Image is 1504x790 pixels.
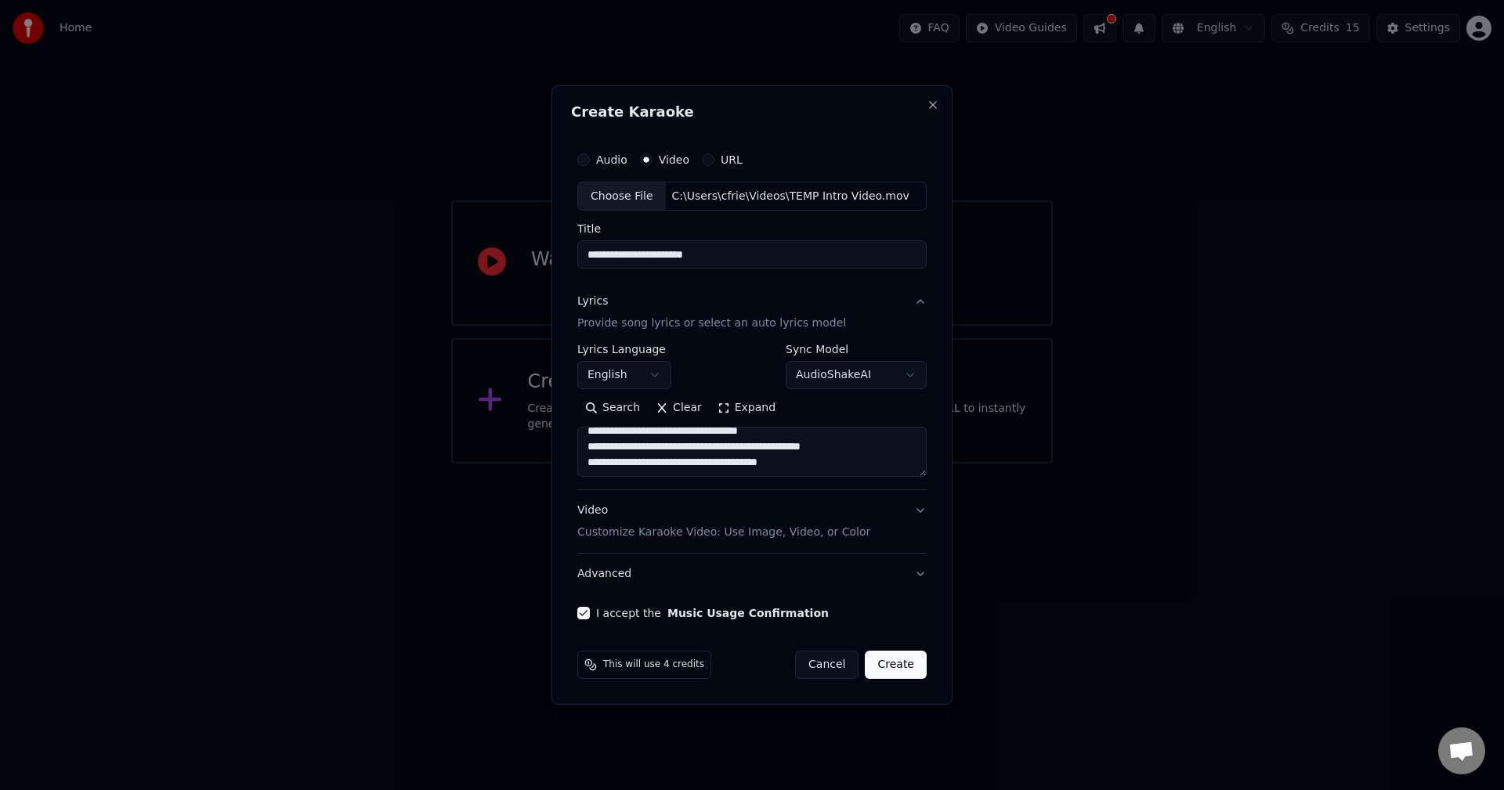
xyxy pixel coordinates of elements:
button: Search [577,396,648,421]
button: Clear [648,396,710,421]
div: Choose File [578,182,666,211]
div: LyricsProvide song lyrics or select an auto lyrics model [577,344,927,490]
p: Provide song lyrics or select an auto lyrics model [577,316,846,332]
div: Video [577,503,870,541]
button: Create [865,651,927,679]
label: URL [721,154,743,165]
label: Title [577,224,927,235]
p: Customize Karaoke Video: Use Image, Video, or Color [577,525,870,540]
button: Cancel [795,651,859,679]
label: Lyrics Language [577,344,671,355]
button: LyricsProvide song lyrics or select an auto lyrics model [577,282,927,344]
label: Video [659,154,689,165]
button: VideoCustomize Karaoke Video: Use Image, Video, or Color [577,491,927,554]
h2: Create Karaoke [571,105,933,119]
div: Lyrics [577,294,608,310]
button: I accept the [667,608,829,619]
span: This will use 4 credits [603,658,704,671]
button: Advanced [577,554,927,594]
label: Sync Model [786,344,927,355]
label: I accept the [596,608,829,619]
div: C:\Users\cfrie\Videos\TEMP Intro Video.mov [666,189,916,204]
button: Expand [710,396,783,421]
label: Audio [596,154,627,165]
